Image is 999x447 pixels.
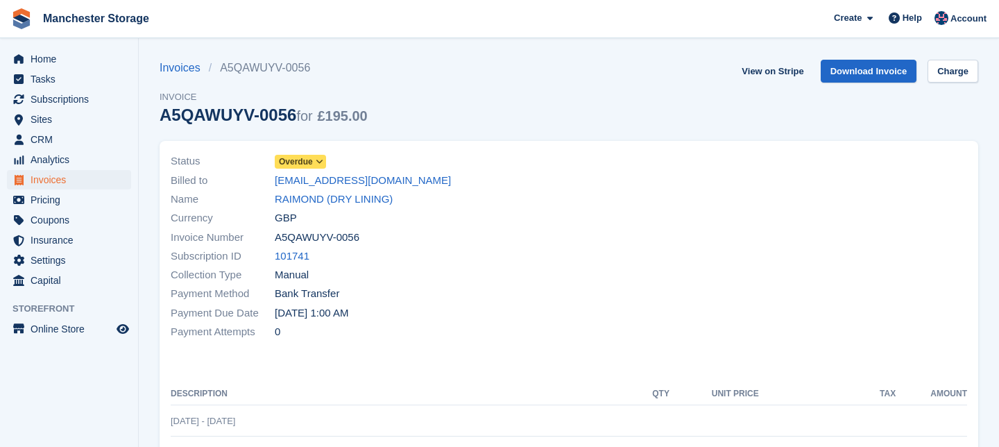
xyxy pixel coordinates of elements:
[171,230,275,246] span: Invoice Number
[275,173,451,189] a: [EMAIL_ADDRESS][DOMAIN_NAME]
[171,286,275,302] span: Payment Method
[896,383,967,405] th: Amount
[31,319,114,339] span: Online Store
[31,130,114,149] span: CRM
[160,90,368,104] span: Invoice
[296,108,312,124] span: for
[37,7,155,30] a: Manchester Storage
[31,150,114,169] span: Analytics
[275,305,348,321] time: 2025-09-02 00:00:00 UTC
[275,248,309,264] a: 101741
[7,90,131,109] a: menu
[7,170,131,189] a: menu
[275,153,326,169] a: Overdue
[7,130,131,149] a: menu
[171,305,275,321] span: Payment Due Date
[7,271,131,290] a: menu
[7,110,131,129] a: menu
[171,153,275,169] span: Status
[275,286,339,302] span: Bank Transfer
[31,69,114,89] span: Tasks
[31,230,114,250] span: Insurance
[171,173,275,189] span: Billed to
[171,383,637,405] th: Description
[171,324,275,340] span: Payment Attempts
[7,251,131,270] a: menu
[7,49,131,69] a: menu
[31,49,114,69] span: Home
[31,210,114,230] span: Coupons
[171,192,275,208] span: Name
[12,302,138,316] span: Storefront
[275,192,393,208] a: RAIMOND (DRY LINING)
[7,190,131,210] a: menu
[171,416,235,426] span: [DATE] - [DATE]
[275,324,280,340] span: 0
[903,11,922,25] span: Help
[171,248,275,264] span: Subscription ID
[7,210,131,230] a: menu
[275,210,297,226] span: GBP
[160,60,209,76] a: Invoices
[7,69,131,89] a: menu
[31,170,114,189] span: Invoices
[7,230,131,250] a: menu
[821,60,917,83] a: Download Invoice
[637,383,669,405] th: QTY
[669,383,759,405] th: Unit Price
[736,60,809,83] a: View on Stripe
[759,383,896,405] th: Tax
[7,319,131,339] a: menu
[928,60,978,83] a: Charge
[950,12,987,26] span: Account
[834,11,862,25] span: Create
[275,230,359,246] span: A5QAWUYV-0056
[160,106,368,124] div: A5QAWUYV-0056
[275,267,309,283] span: Manual
[31,251,114,270] span: Settings
[7,150,131,169] a: menu
[160,60,368,76] nav: breadcrumbs
[31,190,114,210] span: Pricing
[31,110,114,129] span: Sites
[114,321,131,337] a: Preview store
[31,90,114,109] span: Subscriptions
[11,8,32,29] img: stora-icon-8386f47178a22dfd0bd8f6a31ec36ba5ce8667c1dd55bd0f319d3a0aa187defe.svg
[171,210,275,226] span: Currency
[279,155,313,168] span: Overdue
[171,267,275,283] span: Collection Type
[317,108,367,124] span: £195.00
[31,271,114,290] span: Capital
